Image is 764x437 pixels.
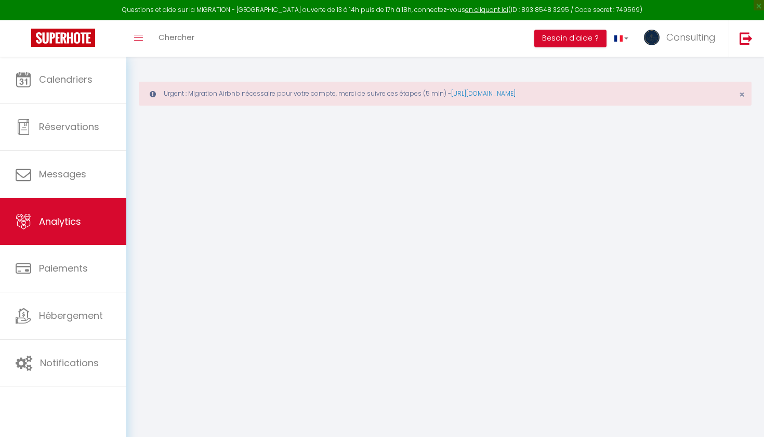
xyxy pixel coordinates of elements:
span: Hébergement [39,309,103,322]
span: Analytics [39,215,81,228]
a: en cliquant ici [465,5,508,14]
a: ... Consulting [636,20,729,57]
span: Consulting [666,31,716,44]
span: Messages [39,168,86,181]
div: Urgent : Migration Airbnb nécessaire pour votre compte, merci de suivre ces étapes (5 min) - [139,82,752,106]
span: Réservations [39,120,99,133]
img: Super Booking [31,29,95,47]
span: Chercher [159,32,194,43]
img: logout [740,32,753,45]
a: [URL][DOMAIN_NAME] [451,89,516,98]
button: Besoin d'aide ? [534,30,607,47]
span: Notifications [40,356,99,369]
span: Calendriers [39,73,93,86]
button: Close [739,90,745,99]
button: Open LiveChat chat widget [8,4,39,35]
span: × [739,88,745,101]
img: ... [644,30,660,45]
a: Chercher [151,20,202,57]
span: Paiements [39,262,88,275]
